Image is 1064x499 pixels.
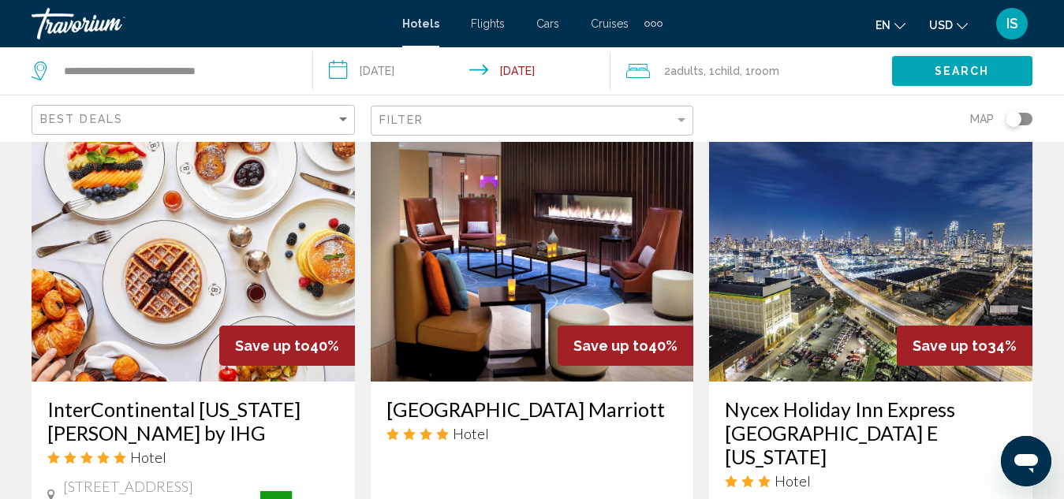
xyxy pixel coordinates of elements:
a: Cars [536,17,559,30]
a: Cruises [591,17,629,30]
a: Travorium [32,8,386,39]
span: IS [1006,16,1018,32]
div: 34% [897,326,1032,366]
a: Flights [471,17,505,30]
a: Nycex Holiday Inn Express [GEOGRAPHIC_DATA] E [US_STATE] [725,397,1017,468]
button: Filter [371,105,694,137]
button: Check-in date: Sep 25, 2025 Check-out date: Sep 28, 2025 [313,47,610,95]
span: en [875,19,890,32]
img: Hotel image [709,129,1032,382]
span: Room [751,65,779,77]
span: Adults [670,65,704,77]
div: 40% [558,326,693,366]
img: Hotel image [32,129,355,382]
span: Save up to [913,337,987,354]
span: 2 [664,60,704,82]
iframe: Button to launch messaging window [1001,436,1051,486]
button: Search [892,56,1032,85]
span: Hotel [130,449,166,466]
div: 4 star Hotel [386,425,678,442]
div: 3 star Hotel [725,472,1017,490]
span: Child [715,65,740,77]
span: Hotel [453,425,489,442]
button: Toggle map [994,112,1032,126]
span: USD [929,19,953,32]
span: Hotel [775,472,811,490]
a: Hotels [402,17,439,30]
div: 40% [219,326,355,366]
a: InterContinental [US_STATE] [PERSON_NAME] by IHG [47,397,339,445]
span: , 1 [704,60,740,82]
span: Map [970,108,994,130]
button: Travelers: 2 adults, 1 child [610,47,892,95]
span: Search [935,65,990,78]
img: Hotel image [371,129,694,382]
span: Save up to [573,337,648,354]
button: Change currency [929,13,968,36]
span: Save up to [235,337,310,354]
div: 5 star Hotel [47,449,339,466]
span: , 1 [740,60,779,82]
a: [GEOGRAPHIC_DATA] Marriott [386,397,678,421]
button: Change language [875,13,905,36]
mat-select: Sort by [40,114,350,127]
span: Best Deals [40,113,123,125]
span: Filter [379,114,424,126]
button: User Menu [991,7,1032,40]
button: Extra navigation items [644,11,663,36]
